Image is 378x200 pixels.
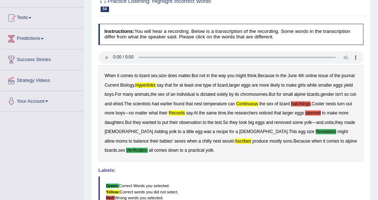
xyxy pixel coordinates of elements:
b: their [169,120,178,125]
b: a [184,148,187,153]
b: say [186,110,192,116]
b: they [133,120,141,125]
b: practical [188,148,204,153]
b: allow [105,139,114,144]
b: boys [105,92,114,97]
b: turn [337,101,345,106]
b: the [207,120,214,125]
b: to [340,139,344,144]
b: for [276,92,281,97]
b: out [346,101,352,106]
b: to [322,110,326,116]
b: one [195,83,202,88]
b: smaller [318,83,332,88]
b: nests [326,101,336,106]
b: would [222,139,234,144]
b: was [204,129,211,134]
b: daughters [105,120,124,125]
b: eggs [295,110,304,116]
b: a [235,129,238,134]
b: small [283,92,293,97]
b: scientists [133,101,151,106]
b: way [218,73,226,78]
b: for [229,129,234,134]
b: might [337,129,348,134]
b: The [124,101,132,106]
b: more [105,110,114,116]
b: in [276,73,279,78]
b: sons [283,139,292,144]
b: no [129,110,134,116]
b: Current [105,83,119,88]
b: Biology [120,83,134,88]
b: to [157,120,161,125]
b: eggs [333,83,343,88]
b: big [248,120,254,125]
b: so [344,92,349,97]
b: eggs [255,120,265,125]
b: think [247,73,256,78]
b: larger [229,83,240,88]
b: Because [293,139,310,144]
b: matter [178,73,190,78]
b: sexes [174,139,186,144]
div: , . . , , . , . , - - . . — . , . . — , , . . . , . [98,65,364,162]
b: This [289,129,297,134]
b: June [288,73,297,78]
b: of [213,83,216,88]
b: ascribes [235,139,252,144]
b: the [211,73,217,78]
b: Green: [106,184,119,188]
b: it [323,139,325,144]
b: to [281,83,285,88]
b: seemed [305,110,320,116]
b: verification [126,148,147,153]
b: For [115,92,121,97]
b: [DEMOGRAPHIC_DATA] [105,129,153,134]
b: boys [116,110,125,116]
b: individual [177,92,195,97]
b: say [157,83,164,88]
b: more [339,110,348,116]
b: Cooler [312,101,324,106]
b: you [227,73,234,78]
b: their [159,110,167,116]
b: mostly [269,139,282,144]
b: found [174,101,184,106]
b: their [150,139,158,144]
b: they [335,120,343,125]
b: to [180,148,183,153]
b: lizards [105,148,117,153]
b: might [235,73,246,78]
span: 54 [101,7,109,12]
b: little [186,129,194,134]
a: Strategy Videos [0,70,83,88]
b: revelation [316,129,336,134]
b: that [165,83,172,88]
b: comes [120,73,133,78]
b: But [125,120,132,125]
b: matter [135,110,148,116]
b: many [122,92,133,97]
a: Success Stories [0,49,83,68]
b: isn't [335,92,343,97]
b: researchers [235,110,258,116]
b: recipe [216,129,228,134]
b: girls [298,83,306,88]
b: down [168,148,178,153]
b: moms [116,139,127,144]
b: of [274,101,278,106]
b: they [229,120,237,125]
b: to [129,139,132,144]
b: solely [217,92,227,97]
b: Instructions: [104,29,134,34]
b: a [198,139,201,144]
b: comes [154,148,167,153]
b: temperature [203,101,227,106]
b: sex [151,73,158,78]
h4: Labels: [98,168,364,173]
b: put [162,120,168,125]
b: the [334,73,340,78]
b: to [203,120,206,125]
b: time [218,110,226,116]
